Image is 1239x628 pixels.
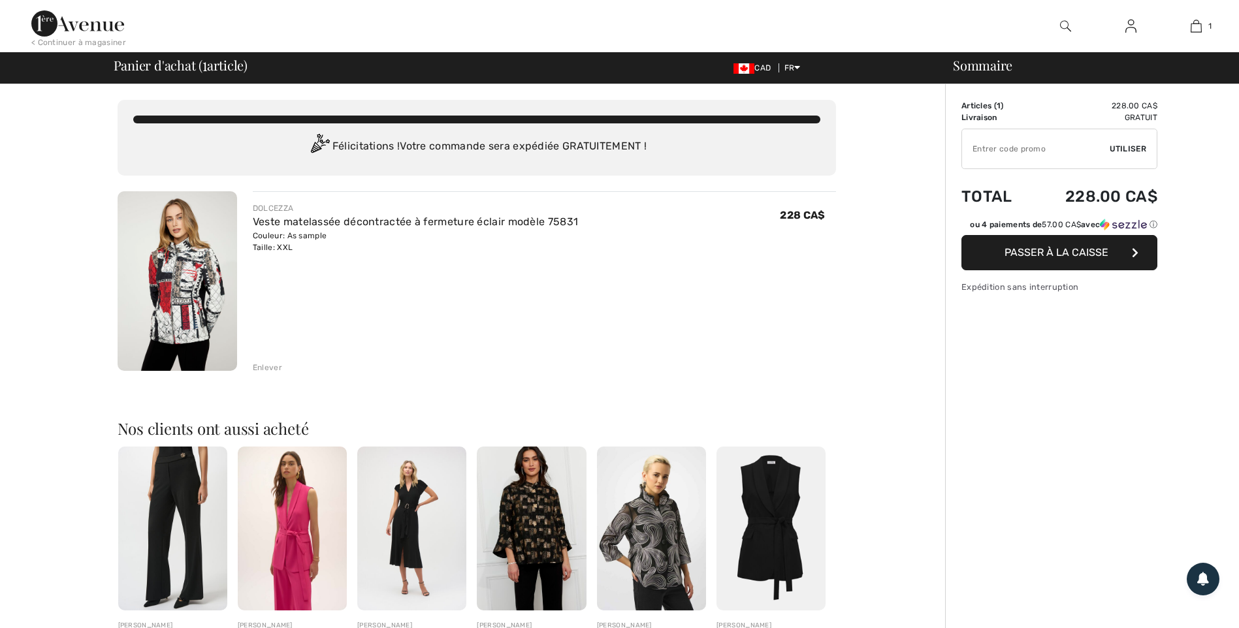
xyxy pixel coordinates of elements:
img: Veste matelassée décontractée à fermeture éclair modèle 75831 [118,191,237,371]
div: ou 4 paiements de avec [970,219,1157,230]
span: Utiliser [1110,143,1146,155]
img: Canadian Dollar [733,63,754,74]
td: 228.00 CA$ [1031,100,1157,112]
img: Robe Portefeuille Mi-Longue modèle 252091X [357,447,466,610]
div: ou 4 paiements de57.00 CA$avecSezzle Cliquez pour en savoir plus sur Sezzle [961,219,1157,235]
img: Congratulation2.svg [306,134,332,160]
span: 1 [202,55,207,72]
img: Gilet Sans Manches Col Châle modèle 252709 [238,447,347,610]
div: < Continuer à magasiner [31,37,126,48]
div: Enlever [253,362,282,373]
button: Passer à la caisse [961,235,1157,270]
span: FR [784,63,801,72]
span: Passer à la caisse [1005,246,1108,259]
span: 57.00 CA$ [1042,220,1081,229]
input: Code promo [962,129,1110,168]
img: 1ère Avenue [31,10,124,37]
img: Gilet Sans Manches Col Châle modèle 252709 [716,447,826,610]
span: CAD [733,63,776,72]
td: Livraison [961,112,1031,123]
td: Total [961,174,1031,219]
div: DOLCEZZA [253,202,578,214]
a: 1 [1164,18,1228,34]
span: Panier d'achat ( article) [114,59,248,72]
td: Articles ( ) [961,100,1031,112]
img: Blazer à Col et Boutons modèle 253949 [597,447,706,610]
h2: Nos clients ont aussi acheté [118,420,836,436]
img: Mes infos [1125,18,1136,34]
div: Sommaire [937,59,1231,72]
a: Se connecter [1115,18,1147,35]
img: Mon panier [1191,18,1202,34]
a: Veste matelassée décontractée à fermeture éclair modèle 75831 [253,215,578,228]
div: Expédition sans interruption [961,281,1157,293]
span: 1 [997,101,1001,110]
div: Couleur: As sample Taille: XXL [253,230,578,253]
img: recherche [1060,18,1071,34]
img: Sezzle [1100,219,1147,230]
span: 228 CA$ [780,209,825,221]
div: Félicitations ! Votre commande sera expédiée GRATUITEMENT ! [133,134,820,160]
img: Chemisier Abstrait à Col modèle 259225 [477,447,586,610]
img: Pantalon Évasé Taille Moyenne modèle 253073 [118,447,227,610]
td: 228.00 CA$ [1031,174,1157,219]
td: Gratuit [1031,112,1157,123]
span: 1 [1208,20,1212,32]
